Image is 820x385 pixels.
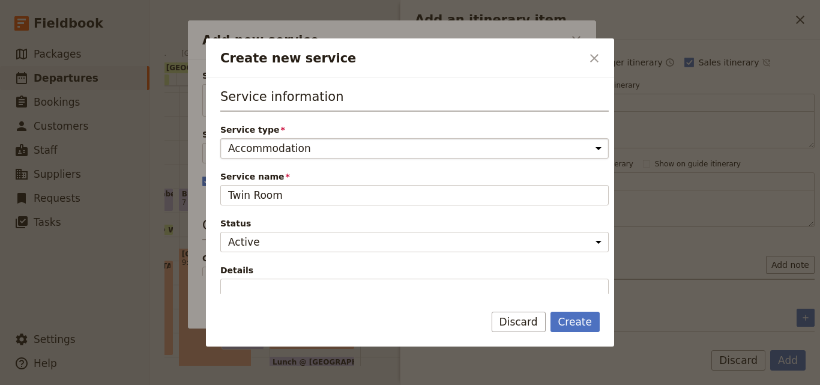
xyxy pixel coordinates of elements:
textarea: Details [220,279,609,333]
span: Service name [220,171,609,183]
span: Status [220,217,609,229]
span: Details [220,264,609,276]
span: Service type [220,124,609,136]
input: Service name [220,185,609,205]
select: Service type [220,138,609,159]
button: Close dialog [584,48,604,68]
h2: Create new service [220,49,582,67]
button: Create [550,312,600,332]
button: Discard [492,312,546,332]
h3: Service information [220,88,609,112]
select: Status [220,232,609,252]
